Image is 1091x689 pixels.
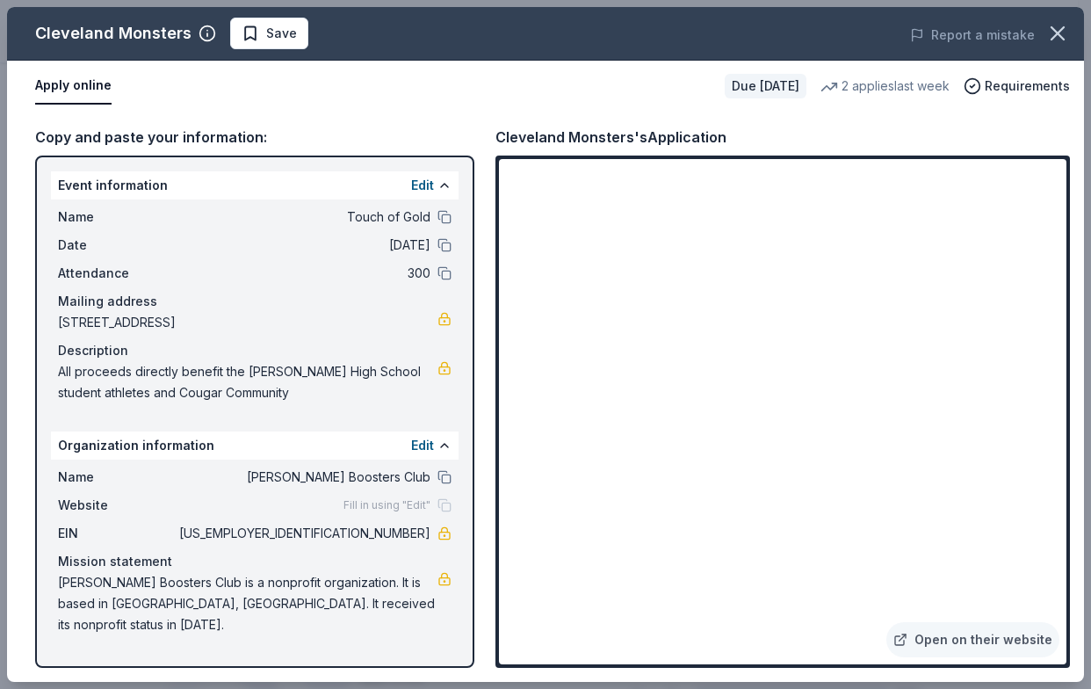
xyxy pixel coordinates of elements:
button: Apply online [35,68,112,105]
button: Edit [411,175,434,196]
span: Requirements [985,76,1070,97]
span: Date [58,235,176,256]
span: [US_EMPLOYER_IDENTIFICATION_NUMBER] [176,523,430,544]
span: Name [58,207,176,228]
span: Website [58,495,176,516]
div: Description [58,340,452,361]
button: Requirements [964,76,1070,97]
span: [PERSON_NAME] Boosters Club [176,467,430,488]
div: Cleveland Monsters's Application [495,126,726,149]
div: Mailing address [58,291,452,312]
span: [STREET_ADDRESS] [58,312,437,333]
div: Organization information [51,432,459,460]
span: 300 [176,263,430,284]
div: Mission statement [58,551,452,572]
span: All proceeds directly benefit the [PERSON_NAME] High School student athletes and Cougar Community [58,361,437,403]
span: Save [266,23,297,44]
span: Attendance [58,263,176,284]
a: Open on their website [886,622,1059,657]
span: [DATE] [176,235,430,256]
span: Touch of Gold [176,207,430,228]
div: Cleveland Monsters [35,19,191,47]
button: Report a mistake [910,25,1035,46]
span: [PERSON_NAME] Boosters Club is a nonprofit organization. It is based in [GEOGRAPHIC_DATA], [GEOGR... [58,572,437,635]
div: Event information [51,171,459,199]
div: Copy and paste your information: [35,126,474,149]
div: 2 applies last week [820,76,950,97]
span: Name [58,467,176,488]
button: Save [230,18,308,49]
button: Edit [411,435,434,456]
span: EIN [58,523,176,544]
div: Due [DATE] [725,74,806,98]
span: Fill in using "Edit" [343,498,430,512]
